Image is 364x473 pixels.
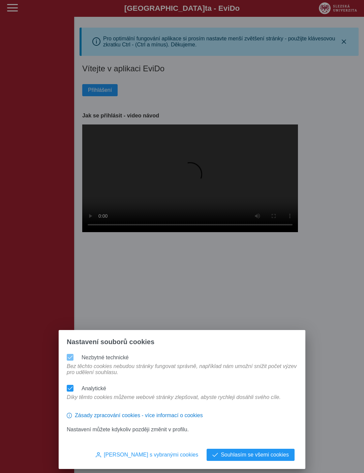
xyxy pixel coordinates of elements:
button: Zásady zpracování cookies - více informací o cookies [67,410,203,421]
p: Nastavení můžete kdykoliv později změnit v profilu. [67,427,297,433]
div: Díky těmto cookies můžeme webové stránky zlepšovat, abyste rychleji dosáhli svého cíle. [64,394,283,407]
span: [PERSON_NAME] s vybranými cookies [104,452,198,458]
label: Analytické [82,386,106,391]
label: Nezbytné technické [82,355,129,360]
a: Zásady zpracování cookies - více informací o cookies [67,415,203,421]
div: Bez těchto cookies nebudou stránky fungovat správně, například nám umožní snížit počet výzev pro ... [64,363,300,382]
span: Nastavení souborů cookies [67,338,154,346]
button: [PERSON_NAME] s vybranými cookies [90,449,204,461]
span: Zásady zpracování cookies - více informací o cookies [75,412,203,419]
button: Souhlasím se všemi cookies [207,449,295,461]
span: Souhlasím se všemi cookies [221,452,289,458]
